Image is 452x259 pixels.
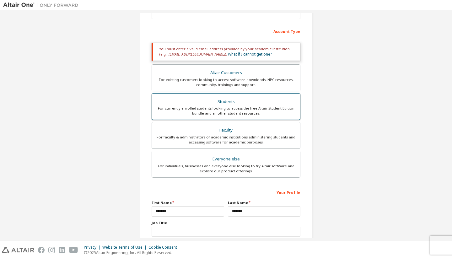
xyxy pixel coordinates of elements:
[59,247,65,253] img: linkedin.svg
[48,247,55,253] img: instagram.svg
[152,200,224,205] label: First Name
[69,247,78,253] img: youtube.svg
[2,247,34,253] img: altair_logo.svg
[156,164,296,174] div: For individuals, businesses and everyone else looking to try Altair software and explore our prod...
[152,43,300,61] div: You must enter a valid email address provided by your academic institution (e.g., ).
[3,2,82,8] img: Altair One
[84,245,102,250] div: Privacy
[38,247,45,253] img: facebook.svg
[156,135,296,145] div: For faculty & administrators of academic institutions administering students and accessing softwa...
[156,68,296,77] div: Altair Customers
[102,245,148,250] div: Website Terms of Use
[156,106,296,116] div: For currently enrolled students looking to access the free Altair Student Edition bundle and all ...
[228,200,300,205] label: Last Name
[152,220,300,225] label: Job Title
[148,245,181,250] div: Cookie Consent
[156,155,296,164] div: Everyone else
[152,187,300,197] div: Your Profile
[156,77,296,87] div: For existing customers looking to access software downloads, HPC resources, community, trainings ...
[169,51,225,57] span: [EMAIL_ADDRESS][DOMAIN_NAME]
[156,126,296,135] div: Faculty
[152,26,300,36] div: Account Type
[156,97,296,106] div: Students
[228,51,272,57] a: What if I cannot get one?
[84,250,181,255] p: © 2025 Altair Engineering, Inc. All Rights Reserved.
